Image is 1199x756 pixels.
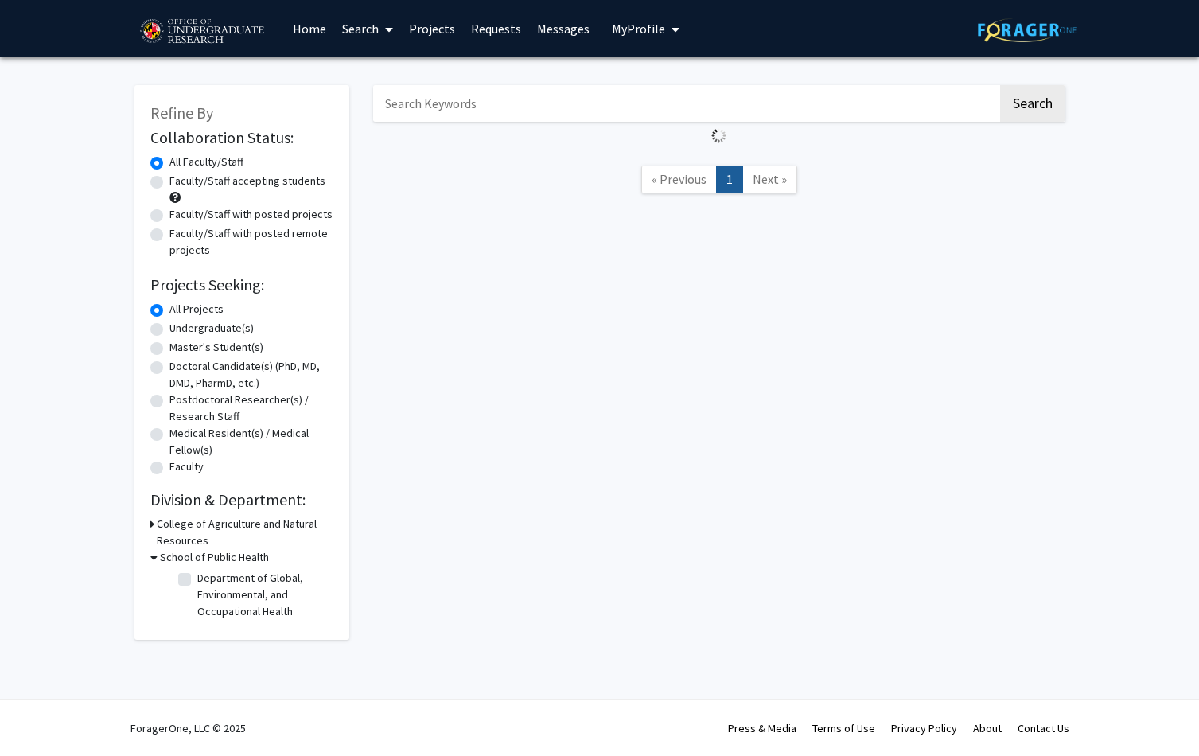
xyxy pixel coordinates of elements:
[1018,721,1069,735] a: Contact Us
[716,166,743,193] a: 1
[978,18,1077,42] img: ForagerOne Logo
[1000,85,1065,122] button: Search
[157,516,333,549] h3: College of Agriculture and Natural Resources
[373,85,998,122] input: Search Keywords
[134,12,269,52] img: University of Maryland Logo
[753,171,787,187] span: Next »
[130,700,246,756] div: ForagerOne, LLC © 2025
[12,684,68,744] iframe: Chat
[169,225,333,259] label: Faculty/Staff with posted remote projects
[169,320,254,337] label: Undergraduate(s)
[169,425,333,458] label: Medical Resident(s) / Medical Fellow(s)
[612,21,665,37] span: My Profile
[169,392,333,425] label: Postdoctoral Researcher(s) / Research Staff
[150,490,333,509] h2: Division & Department:
[150,103,213,123] span: Refine By
[169,458,204,475] label: Faculty
[169,339,263,356] label: Master's Student(s)
[169,154,243,170] label: All Faculty/Staff
[891,721,957,735] a: Privacy Policy
[401,1,463,57] a: Projects
[169,358,333,392] label: Doctoral Candidate(s) (PhD, MD, DMD, PharmD, etc.)
[150,275,333,294] h2: Projects Seeking:
[169,173,325,189] label: Faculty/Staff accepting students
[169,301,224,318] label: All Projects
[705,122,733,150] img: Loading
[463,1,529,57] a: Requests
[373,150,1065,214] nav: Page navigation
[334,1,401,57] a: Search
[812,721,875,735] a: Terms of Use
[169,206,333,223] label: Faculty/Staff with posted projects
[652,171,707,187] span: « Previous
[529,1,598,57] a: Messages
[197,570,329,620] label: Department of Global, Environmental, and Occupational Health
[641,166,717,193] a: Previous Page
[285,1,334,57] a: Home
[160,549,269,566] h3: School of Public Health
[150,128,333,147] h2: Collaboration Status:
[742,166,797,193] a: Next Page
[728,721,796,735] a: Press & Media
[973,721,1002,735] a: About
